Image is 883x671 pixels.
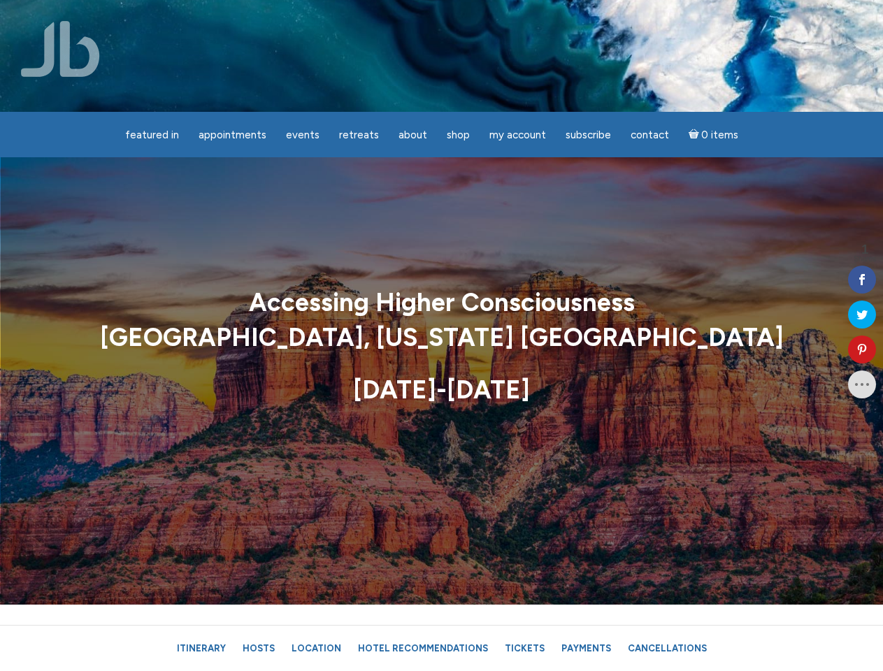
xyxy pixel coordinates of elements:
a: Payments [554,636,618,661]
a: My Account [481,122,554,149]
span: Subscribe [566,129,611,141]
span: Contact [631,129,669,141]
a: Hosts [236,636,282,661]
span: Appointments [199,129,266,141]
strong: [GEOGRAPHIC_DATA], [US_STATE] [GEOGRAPHIC_DATA] [100,323,784,353]
span: Retreats [339,129,379,141]
a: Location [285,636,348,661]
i: Cart [689,129,702,141]
strong: [DATE]-[DATE] [353,375,530,405]
span: About [399,129,427,141]
a: Appointments [190,122,275,149]
a: Cancellations [621,636,714,661]
span: 0 items [701,130,738,140]
a: Subscribe [557,122,619,149]
a: featured in [117,122,187,149]
a: Cart0 items [680,120,747,149]
span: 1 [854,243,876,256]
span: My Account [489,129,546,141]
a: Hotel Recommendations [351,636,495,661]
a: Contact [622,122,677,149]
a: Tickets [498,636,552,661]
a: Itinerary [170,636,233,661]
span: Shares [854,256,876,263]
strong: Accessing Higher Consciousness [249,287,635,317]
a: Events [278,122,328,149]
span: featured in [125,129,179,141]
span: Shop [447,129,470,141]
img: Jamie Butler. The Everyday Medium [21,21,100,77]
span: Events [286,129,320,141]
a: Retreats [331,122,387,149]
a: About [390,122,436,149]
a: Shop [438,122,478,149]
